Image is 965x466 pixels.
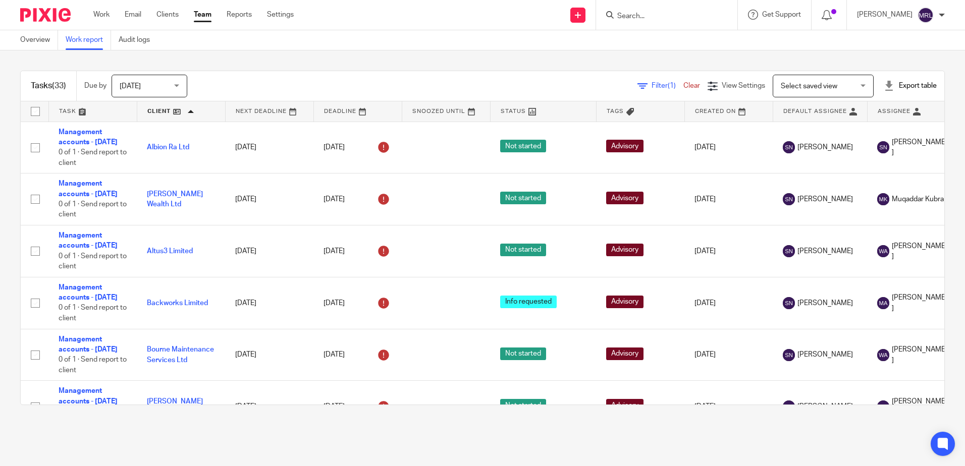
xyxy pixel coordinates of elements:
[119,30,157,50] a: Audit logs
[52,82,66,90] span: (33)
[797,142,853,152] span: [PERSON_NAME]
[147,300,208,307] a: Backworks Limited
[797,401,853,412] span: [PERSON_NAME]
[500,347,546,360] span: Not started
[684,173,773,225] td: [DATE]
[892,396,945,417] span: [PERSON_NAME]
[20,30,58,50] a: Overview
[616,12,707,21] input: Search
[607,108,624,114] span: Tags
[20,8,71,22] img: Pixie
[324,191,392,207] div: [DATE]
[59,253,127,270] span: 0 of 1 · Send report to client
[797,349,853,360] span: [PERSON_NAME]
[892,344,945,365] span: [PERSON_NAME]
[606,140,644,152] span: Advisory
[684,277,773,329] td: [DATE]
[59,180,118,197] a: Management accounts - [DATE]
[125,10,141,20] a: Email
[324,295,392,311] div: [DATE]
[884,81,937,91] div: Export table
[147,191,203,208] a: [PERSON_NAME] Wealth Ltd
[59,129,118,146] a: Management accounts - [DATE]
[227,10,252,20] a: Reports
[783,400,795,413] img: svg%3E
[877,297,889,309] img: svg%3E
[797,246,853,256] span: [PERSON_NAME]
[84,81,106,91] p: Due by
[892,194,944,204] span: Muqaddar Kubra
[267,10,294,20] a: Settings
[500,296,557,308] span: Info requested
[59,387,118,404] a: Management accounts - [DATE]
[684,122,773,173] td: [DATE]
[781,83,837,90] span: Select saved view
[877,400,889,413] img: svg%3E
[324,243,392,259] div: [DATE]
[606,244,644,256] span: Advisory
[877,245,889,257] img: svg%3E
[892,293,945,313] span: [PERSON_NAME]
[797,194,853,204] span: [PERSON_NAME]
[683,82,700,89] a: Clear
[797,298,853,308] span: [PERSON_NAME]
[783,193,795,205] img: svg%3E
[877,141,889,153] img: svg%3E
[668,82,676,89] span: (1)
[324,139,392,155] div: [DATE]
[500,399,546,412] span: Not started
[59,357,127,374] span: 0 of 1 · Send report to client
[684,329,773,381] td: [DATE]
[59,336,118,353] a: Management accounts - [DATE]
[59,305,127,322] span: 0 of 1 · Send report to client
[93,10,110,20] a: Work
[877,349,889,361] img: svg%3E
[147,144,189,151] a: Albion Ra Ltd
[877,193,889,205] img: svg%3E
[500,192,546,204] span: Not started
[66,30,111,50] a: Work report
[500,140,546,152] span: Not started
[225,173,313,225] td: [DATE]
[120,83,141,90] span: [DATE]
[783,141,795,153] img: svg%3E
[684,225,773,277] td: [DATE]
[324,398,392,415] div: [DATE]
[147,346,214,363] a: Bourne Maintenance Services Ltd
[892,241,945,262] span: [PERSON_NAME]
[783,349,795,361] img: svg%3E
[225,277,313,329] td: [DATE]
[156,10,179,20] a: Clients
[918,7,934,23] img: svg%3E
[652,82,683,89] span: Filter
[783,245,795,257] img: svg%3E
[225,381,313,433] td: [DATE]
[59,149,127,166] span: 0 of 1 · Send report to client
[606,347,644,360] span: Advisory
[147,248,193,255] a: Altus3 Limited
[500,244,546,256] span: Not started
[225,329,313,381] td: [DATE]
[194,10,211,20] a: Team
[147,398,213,415] a: [PERSON_NAME] Bar Services Limited
[684,381,773,433] td: [DATE]
[59,201,127,218] span: 0 of 1 · Send report to client
[722,82,765,89] span: View Settings
[606,192,644,204] span: Advisory
[324,347,392,363] div: [DATE]
[606,399,644,412] span: Advisory
[225,225,313,277] td: [DATE]
[59,284,118,301] a: Management accounts - [DATE]
[606,296,644,308] span: Advisory
[783,297,795,309] img: svg%3E
[59,232,118,249] a: Management accounts - [DATE]
[892,137,945,158] span: [PERSON_NAME]
[857,10,913,20] p: [PERSON_NAME]
[31,81,66,91] h1: Tasks
[762,11,801,18] span: Get Support
[225,122,313,173] td: [DATE]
